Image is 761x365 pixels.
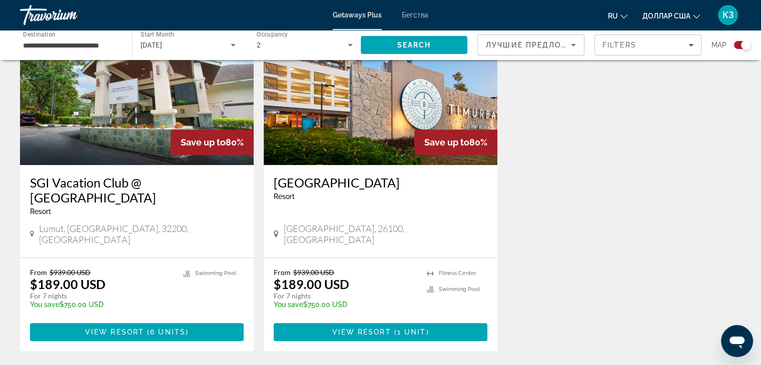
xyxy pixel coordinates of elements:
[23,30,56,37] span: Destination
[30,276,106,291] p: $189.00 USD
[30,291,173,300] p: For 7 nights
[486,39,576,51] mat-select: Sort by
[195,270,236,276] span: Swimming Pool
[397,328,426,336] span: 1 unit
[257,31,288,38] span: Occupancy
[424,137,469,147] span: Save up to
[20,2,120,28] a: Травориум
[85,328,144,336] span: View Resort
[642,8,700,23] button: Изменить валюту
[439,270,476,276] span: Fitness Center
[711,38,726,52] span: Map
[602,41,636,49] span: Filters
[30,300,173,308] p: $750.00 USD
[439,286,480,292] span: Swimming Pool
[391,328,429,336] span: ( )
[23,39,119,51] input: Select destination
[332,328,391,336] span: View Resort
[274,291,417,300] p: For 7 nights
[333,11,382,19] a: Getaways Plus
[274,192,295,200] span: Resort
[274,175,487,190] a: [GEOGRAPHIC_DATA]
[642,12,690,20] font: доллар США
[171,129,254,155] div: 80%
[274,276,349,291] p: $189.00 USD
[20,5,254,165] img: SGI Vacation Club @ Damai Laut Holiday Resort
[30,323,244,341] button: View Resort(6 units)
[274,268,291,276] span: From
[274,323,487,341] button: View Resort(1 unit)
[486,41,592,49] span: Лучшие предложения
[284,223,487,245] span: [GEOGRAPHIC_DATA], 26100, [GEOGRAPHIC_DATA]
[722,9,734,20] font: КЗ
[715,4,741,25] button: Меню пользователя
[30,175,244,205] a: SGI Vacation Club @ [GEOGRAPHIC_DATA]
[50,268,91,276] span: $939.00 USD
[594,34,701,55] button: Filters
[608,12,618,20] font: ru
[721,325,753,357] iframe: Кнопка запуска окна обмена сообщениями
[397,41,431,49] span: Search
[141,41,163,49] span: [DATE]
[274,300,303,308] span: You save
[30,300,60,308] span: You save
[257,41,261,49] span: 2
[414,129,497,155] div: 80%
[274,300,417,308] p: $750.00 USD
[144,328,189,336] span: ( )
[264,5,497,165] img: SGI Timur Bay Seafront Residence
[608,8,627,23] button: Изменить язык
[39,223,244,245] span: Lumut, [GEOGRAPHIC_DATA], 32200, [GEOGRAPHIC_DATA]
[181,137,226,147] span: Save up to
[30,207,51,215] span: Resort
[150,328,186,336] span: 6 units
[361,36,468,54] button: Search
[30,268,47,276] span: From
[402,11,428,19] a: Бегства
[141,31,174,38] span: Start Month
[293,268,334,276] span: $939.00 USD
